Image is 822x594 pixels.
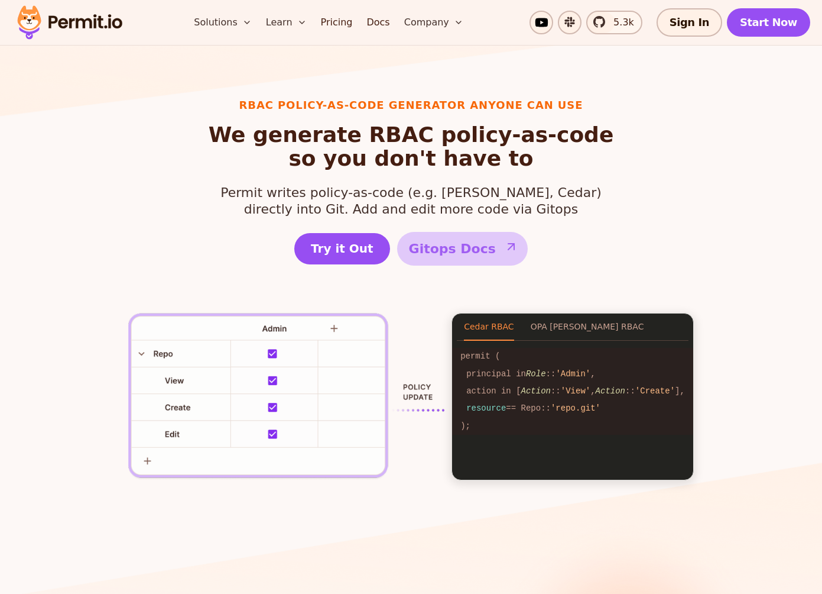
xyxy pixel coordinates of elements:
[452,400,693,417] code: == Repo::
[464,314,514,341] button: Cedar RBAC
[596,386,625,396] span: Action
[526,369,546,379] span: Role
[316,11,358,34] a: Pricing
[561,386,590,396] span: 'View'
[452,365,693,382] code: principal in :: ,
[521,386,551,396] span: Action
[220,185,602,201] span: Permit writes policy-as-code (e.g. [PERSON_NAME], Cedar)
[397,232,528,266] a: Gitops Docs
[362,11,394,34] a: Docs
[294,233,390,264] a: Try it Out
[209,97,614,114] h3: RBAC Policy-as-code generator anyone can use
[606,15,634,30] span: 5.3k
[635,386,675,396] span: 'Create'
[452,383,693,400] code: action in [ :: , :: ],
[409,239,496,259] span: Gitops Docs
[555,369,590,379] span: 'Admin'
[551,403,600,413] span: 'repo.git'
[209,123,614,170] h2: so you don't have to
[452,348,693,365] code: permit (
[12,2,128,43] img: Permit logo
[189,11,256,34] button: Solutions
[261,11,311,34] button: Learn
[466,403,506,413] span: resource
[220,185,602,218] p: directly into Git. Add and edit more code via Gitops
[399,11,468,34] button: Company
[311,240,373,257] span: Try it Out
[657,8,722,37] a: Sign In
[209,123,614,147] span: We generate RBAC policy-as-code
[531,314,644,341] button: OPA [PERSON_NAME] RBAC
[727,8,810,37] a: Start Now
[452,418,693,435] code: );
[586,11,642,34] a: 5.3k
